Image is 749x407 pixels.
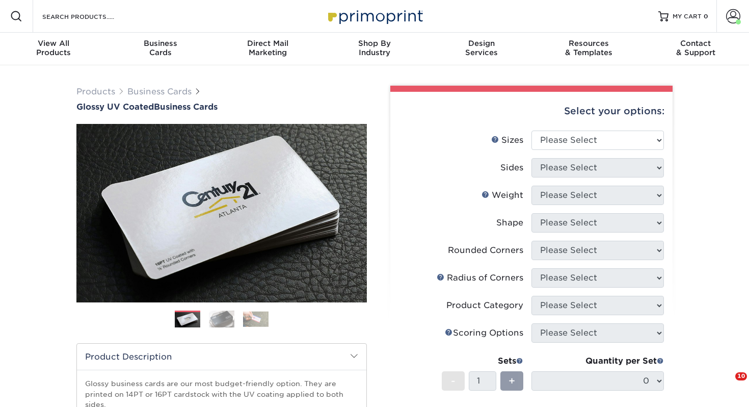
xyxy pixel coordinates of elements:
div: Rounded Corners [448,244,523,257]
h1: Business Cards [76,102,367,112]
iframe: Intercom live chat [714,372,739,397]
span: Direct Mail [214,39,321,48]
span: - [451,373,456,389]
div: Marketing [214,39,321,57]
a: Contact& Support [642,33,749,65]
div: Scoring Options [445,327,523,339]
div: Sizes [491,134,523,146]
div: Radius of Corners [437,272,523,284]
a: DesignServices [428,33,535,65]
span: Contact [642,39,749,48]
a: BusinessCards [107,33,214,65]
a: Products [76,87,115,96]
div: Sides [500,162,523,174]
span: 0 [704,13,708,20]
span: Resources [535,39,642,48]
h2: Product Description [77,344,366,370]
img: Glossy UV Coated 01 [76,68,367,359]
div: Select your options: [398,92,664,131]
span: 10 [735,372,747,380]
img: Business Cards 01 [175,307,200,333]
span: Business [107,39,214,48]
div: Industry [321,39,428,57]
div: Shape [496,217,523,229]
div: Product Category [446,299,523,312]
div: Weight [481,189,523,201]
div: Sets [442,355,523,367]
span: MY CART [673,12,702,21]
span: Design [428,39,535,48]
div: Cards [107,39,214,57]
span: Glossy UV Coated [76,102,154,112]
a: Direct MailMarketing [214,33,321,65]
div: Services [428,39,535,57]
a: Glossy UV CoatedBusiness Cards [76,102,367,112]
img: Primoprint [324,5,425,27]
span: Shop By [321,39,428,48]
a: Business Cards [127,87,192,96]
a: Resources& Templates [535,33,642,65]
div: & Templates [535,39,642,57]
img: Business Cards 03 [243,311,269,327]
a: Shop ByIndustry [321,33,428,65]
div: & Support [642,39,749,57]
input: SEARCH PRODUCTS..... [41,10,141,22]
div: Quantity per Set [531,355,664,367]
img: Business Cards 02 [209,310,234,328]
span: + [509,373,515,389]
